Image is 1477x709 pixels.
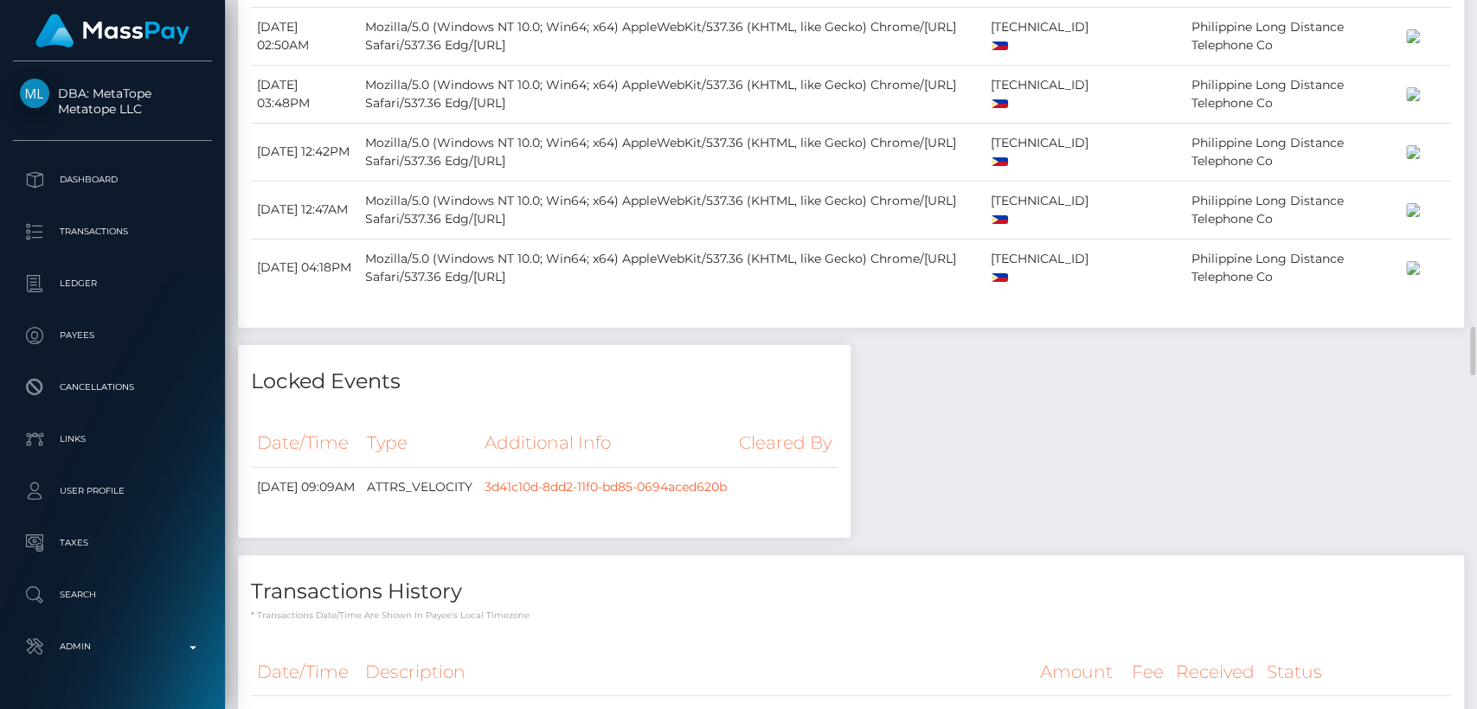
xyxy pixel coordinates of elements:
img: 200x100 [1406,87,1420,101]
p: User Profile [20,478,205,504]
h4: Transactions History [251,577,1451,607]
th: Amount [1033,648,1124,696]
img: 200x100 [1406,145,1420,159]
img: ph.png [991,42,1008,50]
td: [DATE] 12:47AM [251,181,359,239]
p: Dashboard [20,167,205,193]
a: Search [13,573,212,616]
p: Ledger [20,271,205,297]
td: Philippine Long Distance Telephone Co [1185,239,1400,297]
td: Mozilla/5.0 (Windows NT 10.0; Win64; x64) AppleWebKit/537.36 (KHTML, like Gecko) Chrome/[URL] Saf... [359,239,985,297]
td: [DATE] 04:18PM [251,239,359,297]
a: Links [13,418,212,461]
th: Date/Time [251,648,359,696]
th: Description [359,648,1033,696]
td: [TECHNICAL_ID] [985,65,1108,123]
p: Payees [20,323,205,348]
td: Mozilla/5.0 (Windows NT 10.0; Win64; x64) AppleWebKit/537.36 (KHTML, like Gecko) Chrome/[URL] Saf... [359,7,985,65]
td: [DATE] 09:09AM [251,467,361,507]
td: Philippine Long Distance Telephone Co [1185,65,1400,123]
a: User Profile [13,469,212,513]
p: Search [20,582,205,608]
img: Metatope LLC [20,79,49,108]
td: [DATE] 12:42PM [251,123,359,181]
a: Payees [13,314,212,357]
td: [TECHNICAL_ID] [985,181,1108,239]
td: [TECHNICAL_ID] [985,7,1108,65]
span: DBA: MetaTope Metatope LLC [13,86,212,117]
img: 200x100 [1406,203,1420,217]
a: Ledger [13,262,212,305]
td: Philippine Long Distance Telephone Co [1185,123,1400,181]
a: Admin [13,625,212,668]
th: Status [1261,648,1451,696]
td: ATTRS_VELOCITY [361,467,478,507]
th: Fee [1125,648,1170,696]
td: Mozilla/5.0 (Windows NT 10.0; Win64; x64) AppleWebKit/537.36 (KHTML, like Gecko) Chrome/[URL] Saf... [359,181,985,239]
th: Cleared By [733,419,838,467]
td: Mozilla/5.0 (Windows NT 10.0; Win64; x64) AppleWebKit/537.36 (KHTML, like Gecko) Chrome/[URL] Saf... [359,123,985,181]
p: Transactions [20,219,205,245]
img: MassPay Logo [35,14,189,48]
td: [TECHNICAL_ID] [985,123,1108,181]
th: Received [1170,648,1261,696]
a: Cancellations [13,366,212,409]
p: Cancellations [20,374,205,400]
img: ph.png [991,273,1008,282]
img: ph.png [991,215,1008,224]
p: Taxes [20,530,205,556]
th: Additional Info [478,419,733,467]
img: 200x100 [1406,29,1420,43]
td: [DATE] 03:48PM [251,65,359,123]
img: 200x100 [1406,261,1420,275]
a: 3d41c10d-8dd2-11f0-bd85-0694aced620b [485,479,727,495]
a: Transactions [13,210,212,253]
h4: Locked Events [251,367,838,397]
a: Taxes [13,521,212,565]
th: Type [361,419,478,467]
p: * Transactions date/time are shown in payee's local timezone [251,609,1451,622]
p: Links [20,426,205,452]
td: [DATE] 02:50AM [251,7,359,65]
a: Dashboard [13,158,212,201]
td: Mozilla/5.0 (Windows NT 10.0; Win64; x64) AppleWebKit/537.36 (KHTML, like Gecko) Chrome/[URL] Saf... [359,65,985,123]
img: ph.png [991,99,1008,108]
img: ph.png [991,157,1008,166]
td: Philippine Long Distance Telephone Co [1185,7,1400,65]
td: [TECHNICAL_ID] [985,239,1108,297]
p: Admin [20,634,205,660]
td: Philippine Long Distance Telephone Co [1185,181,1400,239]
th: Date/Time [251,419,361,467]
